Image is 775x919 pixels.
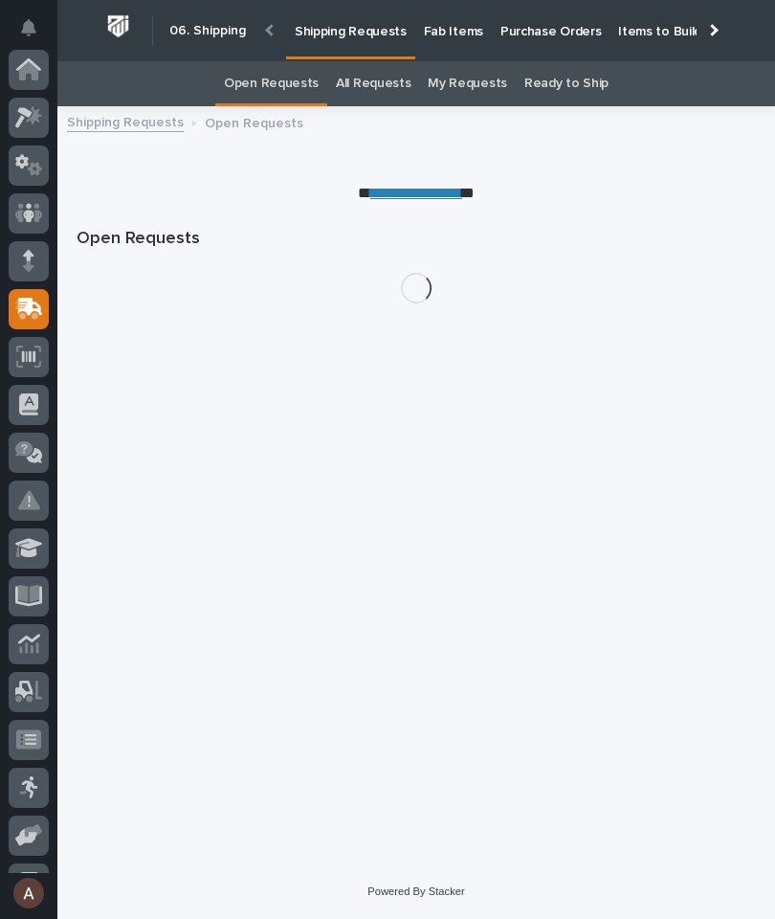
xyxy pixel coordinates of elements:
a: Ready to Ship [524,61,609,106]
button: Notifications [9,8,49,48]
a: Powered By Stacker [367,885,464,897]
img: Workspace Logo [100,9,136,44]
h1: Open Requests [77,228,756,251]
a: Shipping Requests [67,110,184,132]
div: Notifications [24,19,49,50]
p: Open Requests [205,111,303,132]
button: users-avatar [9,873,49,913]
a: Open Requests [224,61,319,106]
a: All Requests [336,61,410,106]
a: My Requests [428,61,507,106]
h2: 06. Shipping [169,19,246,42]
